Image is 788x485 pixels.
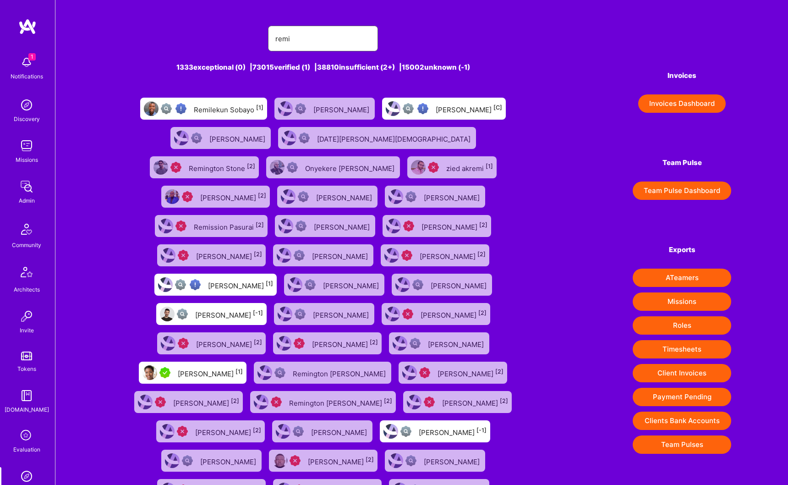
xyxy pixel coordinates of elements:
[5,405,49,414] div: [DOMAIN_NAME]
[395,358,511,387] a: User AvatarUnqualified[PERSON_NAME][2]
[17,307,36,325] img: Invite
[379,211,495,241] a: User AvatarUnqualified[PERSON_NAME][2]
[160,424,175,439] img: User Avatar
[486,163,493,170] sup: [1]
[402,365,417,380] img: User Avatar
[231,397,239,404] sup: [2]
[194,220,264,232] div: Remission Pasurai
[17,96,36,114] img: discovery
[384,397,392,404] sup: [2]
[288,277,302,292] img: User Avatar
[419,367,430,378] img: Unqualified
[290,455,301,466] img: Unqualified
[424,191,482,203] div: [PERSON_NAME]
[428,162,439,173] img: Unqualified
[258,192,266,199] sup: [2]
[253,309,263,316] sup: [-1]
[151,270,280,299] a: User AvatarNot fully vettedHigh Potential User[PERSON_NAME][1]
[144,101,159,116] img: User Avatar
[280,270,388,299] a: User AvatarNot Scrubbed[PERSON_NAME]
[424,397,435,408] img: Unqualified
[256,104,263,111] sup: [1]
[493,104,502,111] sup: [C]
[313,308,371,320] div: [PERSON_NAME]
[388,270,496,299] a: User AvatarNot Scrubbed[PERSON_NAME]
[295,220,306,231] img: Not Scrubbed
[160,307,175,321] img: User Avatar
[633,269,731,287] button: ATeamers
[381,446,489,475] a: User AvatarNot Scrubbed[PERSON_NAME]
[182,455,193,466] img: Not Scrubbed
[269,329,385,358] a: User AvatarUnqualified[PERSON_NAME][2]
[389,453,403,468] img: User Avatar
[274,182,381,211] a: User AvatarNot Scrubbed[PERSON_NAME]
[442,396,508,408] div: [PERSON_NAME]
[403,220,414,231] img: Unqualified
[196,249,262,261] div: [PERSON_NAME]
[385,307,400,321] img: User Avatar
[165,453,180,468] img: User Avatar
[294,338,305,349] img: Unqualified
[293,426,304,437] img: Not Scrubbed
[308,455,374,467] div: [PERSON_NAME]
[167,123,274,153] a: User AvatarNot Scrubbed[PERSON_NAME]
[393,336,407,351] img: User Avatar
[276,424,290,439] img: User Avatar
[395,277,410,292] img: User Avatar
[175,220,186,231] img: Unqualified
[638,94,726,113] button: Invoices Dashboard
[273,453,287,468] img: User Avatar
[196,337,262,349] div: [PERSON_NAME]
[383,424,398,439] img: User Avatar
[208,279,273,291] div: [PERSON_NAME]
[153,160,168,175] img: User Avatar
[271,397,282,408] img: Unqualified
[271,211,379,241] a: User AvatarNot Scrubbed[PERSON_NAME]
[281,189,295,204] img: User Avatar
[438,367,503,379] div: [PERSON_NAME]
[431,279,488,291] div: [PERSON_NAME]
[28,53,36,61] span: 1
[254,339,262,346] sup: [2]
[18,427,35,445] i: icon SelectionTeam
[278,307,292,321] img: User Avatar
[270,160,285,175] img: User Avatar
[246,387,399,417] a: User AvatarUnqualifiedRemington [PERSON_NAME][2]
[265,446,381,475] a: User AvatarUnqualified[PERSON_NAME][2]
[378,299,494,329] a: User AvatarUnqualified[PERSON_NAME][2]
[146,153,263,182] a: User AvatarUnqualifiedRemington Stone[2]
[376,417,494,446] a: User AvatarNot fully vetted[PERSON_NAME][-1]
[428,337,486,349] div: [PERSON_NAME]
[151,211,271,241] a: User AvatarUnqualifiedRemission Pasurai[2]
[295,103,306,114] img: Not Scrubbed
[275,27,371,50] input: Search for an A-Teamer
[633,182,731,200] button: Team Pulse Dashboard
[404,153,500,182] a: User AvatarUnqualifiedzied akremi[1]
[298,191,309,202] img: Not Scrubbed
[161,103,172,114] img: Not fully vetted
[323,279,381,291] div: [PERSON_NAME]
[177,426,188,437] img: Unqualified
[13,445,40,454] div: Evaluation
[278,101,293,116] img: User Avatar
[633,246,731,254] h4: Exports
[175,279,186,290] img: Not fully vetted
[277,248,291,263] img: User Avatar
[158,182,274,211] a: User AvatarUnqualified[PERSON_NAME][2]
[401,250,412,261] img: Unqualified
[417,103,428,114] img: High Potential User
[235,368,243,375] sup: [1]
[178,338,189,349] img: Unqualified
[633,94,731,113] a: Invoices Dashboard
[161,248,175,263] img: User Avatar
[209,132,267,144] div: [PERSON_NAME]
[153,299,270,329] a: User AvatarNot fully vetted[PERSON_NAME][-1]
[17,177,36,196] img: admin teamwork
[407,395,421,409] img: User Avatar
[316,191,374,203] div: [PERSON_NAME]
[312,337,378,349] div: [PERSON_NAME]
[389,189,403,204] img: User Avatar
[178,250,189,261] img: Unqualified
[293,367,388,379] div: Remington [PERSON_NAME]
[16,263,38,285] img: Architects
